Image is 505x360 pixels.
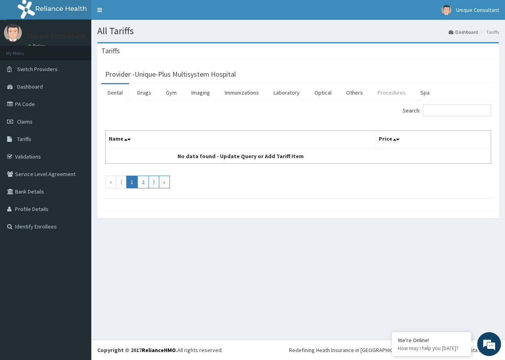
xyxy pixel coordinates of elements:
a: Gym [160,84,183,101]
a: Drugs [131,84,158,101]
footer: All rights reserved. [91,340,505,360]
p: Unique Consultant [28,32,85,39]
th: Name [106,131,376,149]
img: User Image [4,24,22,42]
label: Search: [403,105,491,116]
div: We're Online! [398,337,465,344]
a: Dental [101,84,129,101]
th: Price [375,131,491,149]
div: Redefining Heath Insurance in [GEOGRAPHIC_DATA] using Telemedicine and Data Science! [289,346,499,354]
a: Optical [308,84,338,101]
a: Go to last page [159,176,170,188]
span: Switch Providers [17,66,58,73]
img: User Image [441,5,451,15]
a: Spa [414,84,436,101]
a: Go to page number 1 [126,176,138,188]
a: Online [28,43,47,49]
a: Immunizations [218,84,265,101]
a: Others [340,84,369,101]
a: RelianceHMO [142,346,176,354]
li: Tariffs [479,29,499,35]
span: Unique Consultant [456,6,499,14]
a: Procedures [371,84,412,101]
a: Go to next page [148,176,159,188]
a: Go to first page [105,176,116,188]
a: Imaging [185,84,216,101]
a: Dashboard [449,29,478,35]
p: How may I help you today? [398,345,465,352]
a: Go to previous page [116,176,127,188]
strong: Copyright © 2017 . [97,346,177,354]
h1: All Tariffs [97,26,499,36]
span: Tariffs [17,135,31,143]
a: Go to page number 2 [137,176,149,188]
h3: Tariffs [101,47,120,54]
h3: Provider - Unique-Plus Multisystem Hospital [105,71,236,78]
span: Claims [17,118,33,125]
span: Dashboard [17,83,43,90]
a: Laboratory [267,84,306,101]
td: No data found - Update Query or Add Tariff Item [106,149,376,164]
input: Search: [423,105,491,116]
